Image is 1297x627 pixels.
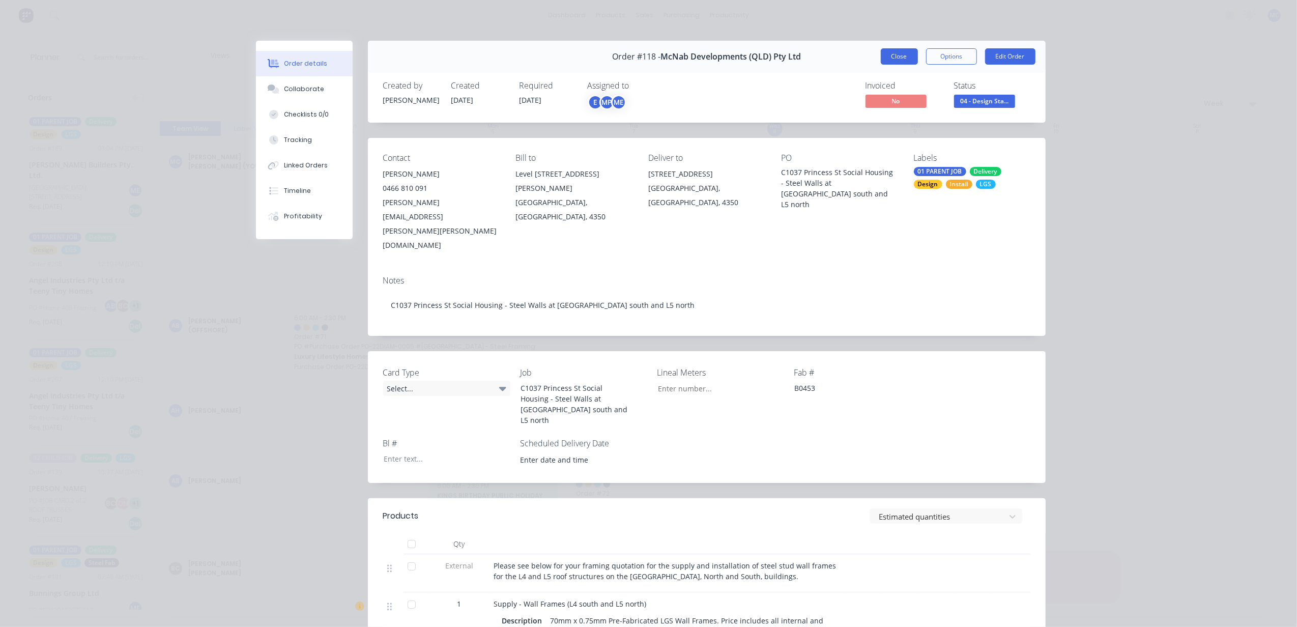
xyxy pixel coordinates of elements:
div: [PERSON_NAME]0466 810 091[PERSON_NAME][EMAIL_ADDRESS][PERSON_NAME][PERSON_NAME][DOMAIN_NAME] [383,167,500,252]
span: 1 [457,598,462,609]
span: Please see below for your framing quotation for the supply and installation of steel stud wall fr... [494,561,839,581]
div: E [588,95,603,110]
div: ME [611,95,626,110]
div: B0453 [787,381,914,395]
div: Checklists 0/0 [284,110,329,119]
div: C1037 Princess St Social Housing - Steel Walls at [GEOGRAPHIC_DATA] south and L5 north [383,290,1030,321]
input: Enter date and time [513,452,640,467]
div: Tracking [284,135,312,145]
div: Order details [284,59,327,68]
div: Labels [914,153,1030,163]
div: Products [383,510,419,522]
span: Supply - Wall Frames (L4 south and L5 north) [494,599,647,609]
span: McNab Developments (QLD) Pty Ltd [660,52,801,62]
button: Options [926,48,977,65]
div: MP [599,95,615,110]
div: Notes [383,276,1030,286]
div: [GEOGRAPHIC_DATA], [GEOGRAPHIC_DATA], 4350 [515,195,632,224]
label: Job [520,366,647,379]
button: Profitability [256,204,353,229]
span: [DATE] [520,95,542,105]
div: [PERSON_NAME] [383,95,439,105]
label: Card Type [383,366,510,379]
span: External [433,560,486,571]
div: Install [946,180,972,189]
button: Tracking [256,127,353,153]
span: [DATE] [451,95,474,105]
div: Select... [383,381,510,396]
button: Close [881,48,918,65]
div: Invoiced [866,81,942,91]
label: Fab # [794,366,921,379]
div: [STREET_ADDRESS] [648,167,765,181]
div: Qty [429,534,490,554]
div: C1037 Princess St Social Housing - Steel Walls at [GEOGRAPHIC_DATA] south and L5 north [512,381,640,427]
div: Level [STREET_ADDRESS][PERSON_NAME][GEOGRAPHIC_DATA], [GEOGRAPHIC_DATA], 4350 [515,167,632,224]
div: [PERSON_NAME] [383,167,500,181]
div: Contact [383,153,500,163]
button: Order details [256,51,353,76]
div: Timeline [284,186,311,195]
span: 04 - Design Sta... [954,95,1015,107]
div: Collaborate [284,84,324,94]
div: Assigned to [588,81,689,91]
div: C1037 Princess St Social Housing - Steel Walls at [GEOGRAPHIC_DATA] south and L5 north [781,167,898,210]
div: 01 PARENT JOB [914,167,966,176]
button: Collaborate [256,76,353,102]
span: Order #118 - [612,52,660,62]
div: Profitability [284,212,322,221]
div: 0466 810 091 [383,181,500,195]
div: Design [914,180,942,189]
button: Checklists 0/0 [256,102,353,127]
div: [PERSON_NAME][EMAIL_ADDRESS][PERSON_NAME][PERSON_NAME][DOMAIN_NAME] [383,195,500,252]
div: Delivery [970,167,1001,176]
button: EMPME [588,95,626,110]
button: Linked Orders [256,153,353,178]
div: Created by [383,81,439,91]
div: Level [STREET_ADDRESS][PERSON_NAME] [515,167,632,195]
label: Bl # [383,437,510,449]
div: PO [781,153,898,163]
div: Required [520,81,575,91]
button: Timeline [256,178,353,204]
div: [STREET_ADDRESS][GEOGRAPHIC_DATA], [GEOGRAPHIC_DATA], 4350 [648,167,765,210]
div: Status [954,81,1030,91]
div: Created [451,81,507,91]
div: Bill to [515,153,632,163]
div: [GEOGRAPHIC_DATA], [GEOGRAPHIC_DATA], 4350 [648,181,765,210]
button: Edit Order [985,48,1035,65]
label: Lineal Meters [657,366,784,379]
div: LGS [976,180,996,189]
span: No [866,95,927,107]
input: Enter number... [649,381,784,396]
label: Scheduled Delivery Date [520,437,647,449]
div: Linked Orders [284,161,328,170]
div: Deliver to [648,153,765,163]
button: 04 - Design Sta... [954,95,1015,110]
